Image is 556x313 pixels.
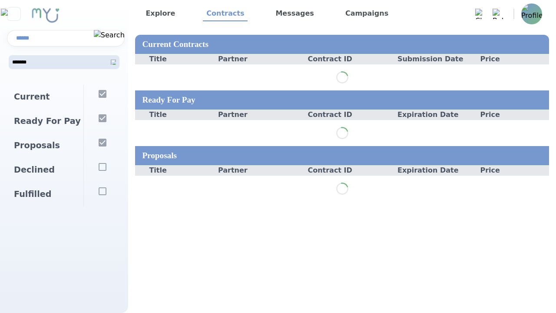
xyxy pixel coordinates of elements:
div: Price [466,165,549,176]
a: Contracts [203,7,248,21]
div: Fulfilled [7,182,83,206]
a: Explore [142,7,179,21]
div: Contract ID [301,110,384,120]
div: Title [135,165,218,176]
div: Title [135,110,218,120]
div: Proposals [135,146,549,165]
div: Expiration Date [384,165,467,176]
div: Expiration Date [384,110,467,120]
img: Close sidebar [1,9,26,19]
div: Partner [218,110,301,120]
div: Current [7,85,83,109]
img: Bell [493,9,503,19]
div: Proposals [7,133,83,158]
div: Submission Date [384,54,467,64]
a: Messages [272,7,317,21]
div: Contract ID [301,165,384,176]
div: Declined [7,158,83,182]
a: Campaigns [342,7,392,21]
div: Current Contracts [135,35,549,54]
img: Chat [475,9,486,19]
div: Ready For Pay [7,109,83,133]
div: Ready For Pay [135,90,549,110]
div: Price [466,54,549,64]
div: Partner [218,165,301,176]
img: Profile [521,3,542,24]
div: Partner [218,54,301,64]
div: Contract ID [301,54,384,64]
div: Price [466,110,549,120]
div: Title [135,54,218,64]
